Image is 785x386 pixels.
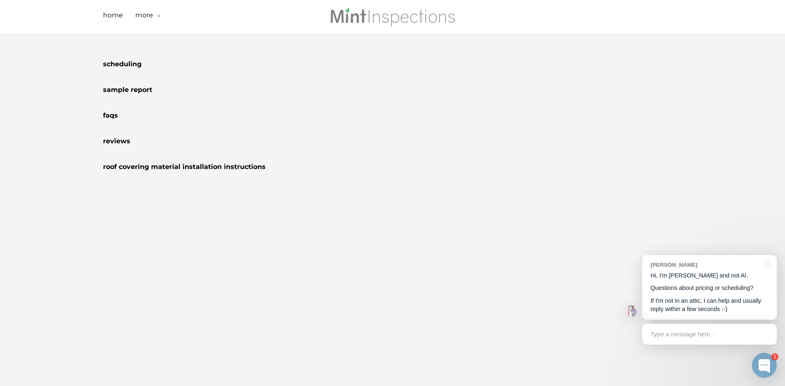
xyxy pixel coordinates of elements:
p: Questions about pricing or scheduling? [651,284,768,292]
p: Hi, I'm [PERSON_NAME] and not AI. [651,271,768,280]
div: [PERSON_NAME] [651,261,760,269]
a: More [135,10,153,23]
a: Roof Covering Material Installation Instructions [103,163,266,174]
a: Scheduling [103,60,142,71]
p: If I'm not in an attic, I can help and usually reply within a few seconds :-) [651,297,768,314]
div: Type a message here... [642,324,777,345]
a: Sample Report [103,86,152,96]
div: 1 [771,353,778,360]
a: Home [103,10,123,23]
img: Mint Inspections [329,7,456,27]
a: FAQs [103,111,118,122]
a: - [157,10,161,23]
a: Reviews [103,137,130,148]
img: Josh Molleur [625,304,638,317]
